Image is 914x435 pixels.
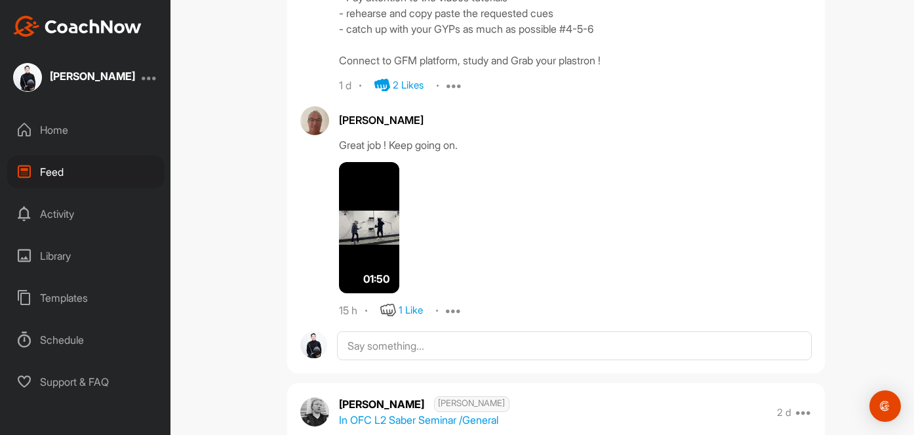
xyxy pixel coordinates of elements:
div: Schedule [7,323,165,356]
img: avatar [300,398,329,426]
div: 2 Likes [393,78,424,93]
p: 2 d [777,406,791,419]
div: 15 h [339,304,357,318]
div: Templates [7,281,165,314]
div: Feed [7,155,165,188]
span: [PERSON_NAME] [434,396,509,412]
img: CoachNow [13,16,142,37]
div: [PERSON_NAME] [339,112,812,128]
span: 01:50 [363,271,389,287]
div: Home [7,114,165,146]
p: In OFC L2 Saber Seminar / General [339,412,498,428]
img: avatar [300,106,329,135]
div: 1 d [339,79,351,93]
div: [PERSON_NAME] [50,71,135,81]
div: Library [7,239,165,272]
p: [PERSON_NAME] [339,396,509,412]
img: avatar [300,331,327,358]
img: media [339,162,399,293]
div: Activity [7,197,165,230]
div: 1 Like [399,303,423,318]
div: Great job ! Keep going on. [339,137,812,153]
div: Open Intercom Messenger [869,390,901,422]
div: Support & FAQ [7,365,165,398]
img: square_406cd3e9fc057818892bb2e1800ee1f3.jpg [13,63,42,92]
